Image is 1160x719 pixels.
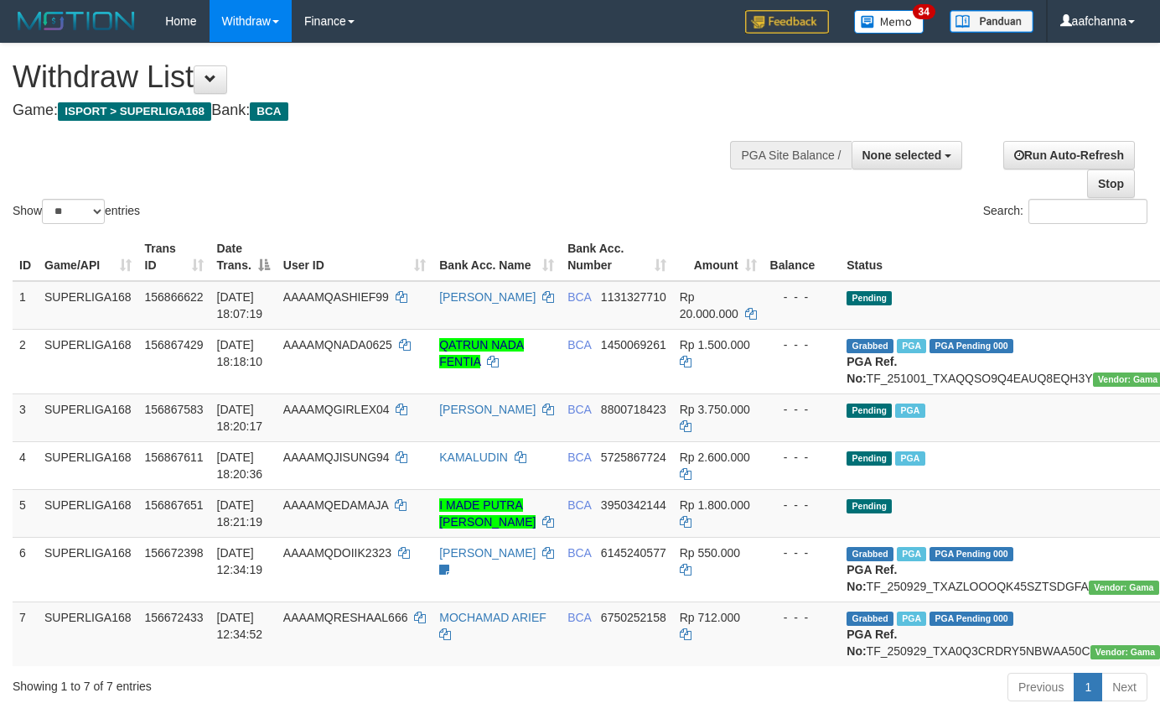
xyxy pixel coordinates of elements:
span: Copy 1450069261 to clipboard [601,338,666,352]
td: SUPERLIGA168 [38,537,138,602]
span: Pending [847,451,892,466]
img: Feedback.jpg [745,10,829,34]
span: AAAAMQDOIIK2323 [283,546,391,560]
span: [DATE] 18:18:10 [217,338,263,368]
span: 156867429 [145,338,204,352]
td: SUPERLIGA168 [38,489,138,537]
span: AAAAMQGIRLEX04 [283,403,390,416]
th: Balance [764,233,841,281]
span: AAAAMQNADA0625 [283,338,392,352]
select: Showentries [42,199,105,224]
th: Game/API: activate to sort column ascending [38,233,138,281]
span: BCA [567,498,591,512]
div: PGA Site Balance / [730,141,851,169]
th: Bank Acc. Name: activate to sort column ascending [432,233,561,281]
span: Rp 3.750.000 [680,403,750,416]
span: PGA Pending [930,547,1013,561]
a: I MADE PUTRA [PERSON_NAME] [439,498,536,529]
span: 156867583 [145,403,204,416]
a: [PERSON_NAME] [439,546,536,560]
span: 156672398 [145,546,204,560]
a: Next [1101,673,1147,701]
button: None selected [852,141,963,169]
th: Date Trans.: activate to sort column descending [210,233,277,281]
span: Copy 8800718423 to clipboard [601,403,666,416]
a: 1 [1074,673,1102,701]
span: 156867611 [145,451,204,464]
td: SUPERLIGA168 [38,281,138,330]
td: 6 [13,537,38,602]
span: Pending [847,404,892,418]
span: [DATE] 12:34:19 [217,546,263,576]
th: User ID: activate to sort column ascending [277,233,432,281]
a: MOCHAMAD ARIEF [439,611,546,624]
span: Copy 6750252158 to clipboard [601,611,666,624]
span: BCA [567,290,591,304]
span: [DATE] 12:34:52 [217,611,263,641]
span: [DATE] 18:21:19 [217,498,263,529]
span: Pending [847,499,892,513]
span: PGA Pending [930,612,1013,626]
span: Pending [847,291,892,305]
div: Showing 1 to 7 of 7 entries [13,671,471,695]
a: [PERSON_NAME] [439,403,536,416]
span: 156672433 [145,611,204,624]
span: PGA Pending [930,339,1013,353]
span: Grabbed [847,612,893,626]
th: Amount: activate to sort column ascending [673,233,764,281]
input: Search: [1028,199,1147,224]
span: ISPORT > SUPERLIGA168 [58,102,211,121]
a: Run Auto-Refresh [1003,141,1135,169]
span: Copy 1131327710 to clipboard [601,290,666,304]
span: Grabbed [847,339,893,353]
span: 156866622 [145,290,204,304]
div: - - - [770,609,834,626]
a: Previous [1007,673,1075,701]
td: 2 [13,329,38,393]
span: None selected [862,148,942,162]
td: SUPERLIGA168 [38,602,138,666]
h1: Withdraw List [13,60,757,94]
span: Rp 712.000 [680,611,740,624]
span: Rp 20.000.000 [680,290,738,320]
span: Copy 5725867724 to clipboard [601,451,666,464]
div: - - - [770,544,834,561]
span: AAAAMQRESHAAL666 [283,611,408,624]
span: Grabbed [847,547,893,561]
div: - - - [770,449,834,466]
span: 156867651 [145,498,204,512]
div: - - - [770,336,834,353]
span: BCA [567,546,591,560]
span: [DATE] 18:20:36 [217,451,263,481]
td: 5 [13,489,38,537]
span: BCA [567,403,591,416]
span: Rp 2.600.000 [680,451,750,464]
td: 7 [13,602,38,666]
b: PGA Ref. No: [847,355,897,385]
div: - - - [770,289,834,305]
h4: Game: Bank: [13,102,757,119]
th: Trans ID: activate to sort column ascending [138,233,210,281]
b: PGA Ref. No: [847,628,897,658]
td: 1 [13,281,38,330]
span: BCA [567,451,591,464]
span: AAAAMQEDAMAJA [283,498,388,512]
span: Marked by aafsoycanthlai [897,612,926,626]
span: BCA [567,611,591,624]
span: Vendor URL: https://trx31.1velocity.biz [1089,581,1159,595]
span: BCA [567,338,591,352]
span: AAAAMQJISUNG94 [283,451,390,464]
a: [PERSON_NAME] [439,290,536,304]
span: Rp 1.800.000 [680,498,750,512]
div: - - - [770,497,834,513]
span: AAAAMQASHIEF99 [283,290,389,304]
span: Marked by aafsoycanthlai [895,404,924,418]
span: Copy 3950342144 to clipboard [601,498,666,512]
span: Marked by aafsoycanthlai [897,547,926,561]
img: panduan.png [950,10,1033,33]
span: Copy 6145240577 to clipboard [601,546,666,560]
label: Show entries [13,199,140,224]
th: ID [13,233,38,281]
td: SUPERLIGA168 [38,441,138,489]
span: Rp 550.000 [680,546,740,560]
